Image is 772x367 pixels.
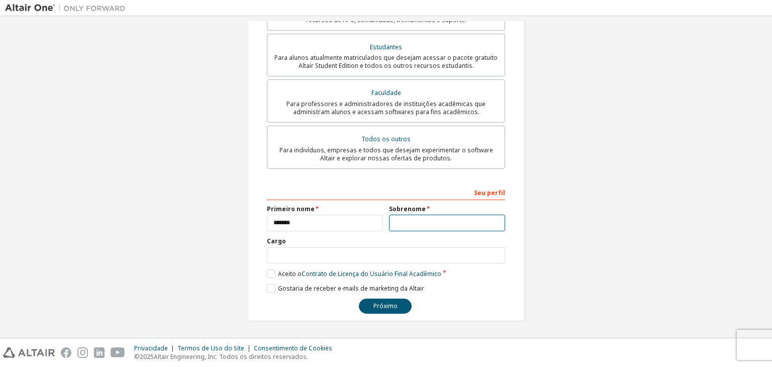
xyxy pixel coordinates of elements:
img: youtube.svg [111,347,125,358]
img: instagram.svg [77,347,88,358]
font: Próximo [373,302,398,310]
font: Para professores e administradores de instituições acadêmicas que administram alunos e acessam so... [286,100,486,116]
font: Para indivíduos, empresas e todos que desejam experimentar o software Altair e explorar nossas of... [279,146,493,162]
font: Para alunos atualmente matriculados que desejam acessar o pacote gratuito Altair Student Edition ... [274,53,498,70]
font: Gostaria de receber e-mails de marketing da Altair [278,284,424,293]
font: Seu perfil [474,189,505,197]
font: Aceito o [278,269,302,278]
font: © [134,352,140,361]
font: Primeiro nome [267,205,315,213]
font: Todos os outros [361,135,411,143]
button: Próximo [359,299,412,314]
font: Faculdade [371,88,401,97]
font: Consentimento de Cookies [254,344,332,352]
font: Sobrenome [389,205,426,213]
font: 2025 [140,352,154,361]
font: Contrato de Licença do Usuário Final [302,269,408,278]
img: linkedin.svg [94,347,105,358]
img: altair_logo.svg [3,347,55,358]
img: Altair Um [5,3,131,13]
font: Acadêmico [409,269,441,278]
font: Estudantes [370,43,402,51]
font: Termos de Uso do Site [177,344,244,352]
font: Cargo [267,237,286,245]
img: facebook.svg [61,347,71,358]
font: Altair Engineering, Inc. Todos os direitos reservados. [154,352,308,361]
font: Privacidade [134,344,168,352]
